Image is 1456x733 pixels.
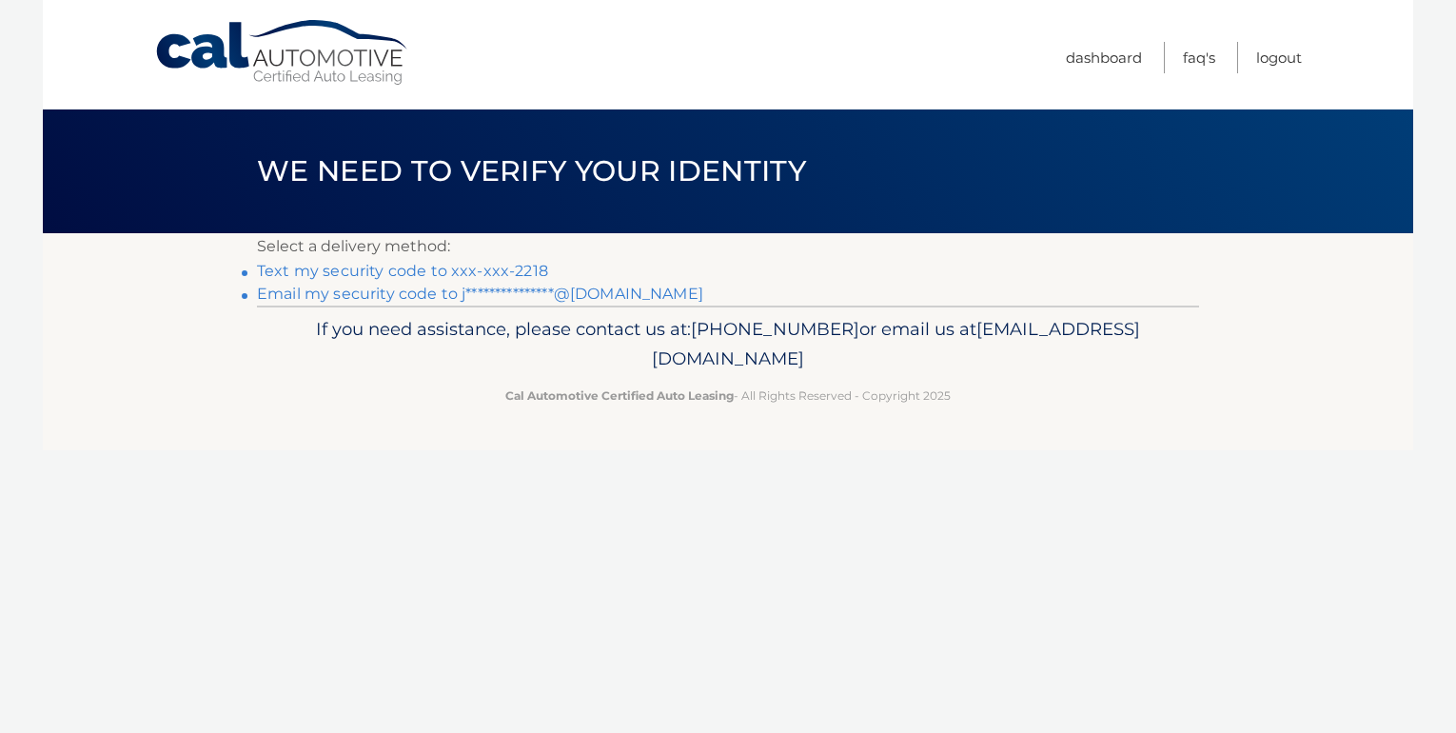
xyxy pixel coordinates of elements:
[269,386,1187,406] p: - All Rights Reserved - Copyright 2025
[269,314,1187,375] p: If you need assistance, please contact us at: or email us at
[1256,42,1302,73] a: Logout
[257,153,806,188] span: We need to verify your identity
[1066,42,1142,73] a: Dashboard
[1183,42,1215,73] a: FAQ's
[691,318,859,340] span: [PHONE_NUMBER]
[154,19,411,87] a: Cal Automotive
[505,388,734,403] strong: Cal Automotive Certified Auto Leasing
[257,233,1199,260] p: Select a delivery method:
[257,262,548,280] a: Text my security code to xxx-xxx-2218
